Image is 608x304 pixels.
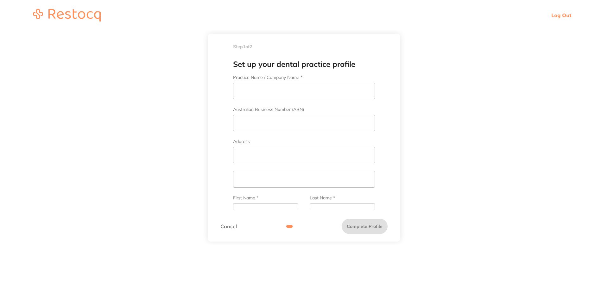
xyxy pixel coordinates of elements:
label: Australian Business Number (ABN) [233,107,375,112]
label: Practice Name / Company Name * [233,75,375,80]
button: Complete Profile [342,219,388,234]
label: First Name * [233,195,298,201]
a: Log Out [551,12,571,18]
h1: Set up your dental practice profile [220,59,388,70]
a: Cancel [220,223,237,229]
div: Step 1 of 2 [208,34,400,60]
label: Address [233,139,375,144]
img: restocq_logo.svg [33,9,101,22]
label: Last Name * [310,195,375,201]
